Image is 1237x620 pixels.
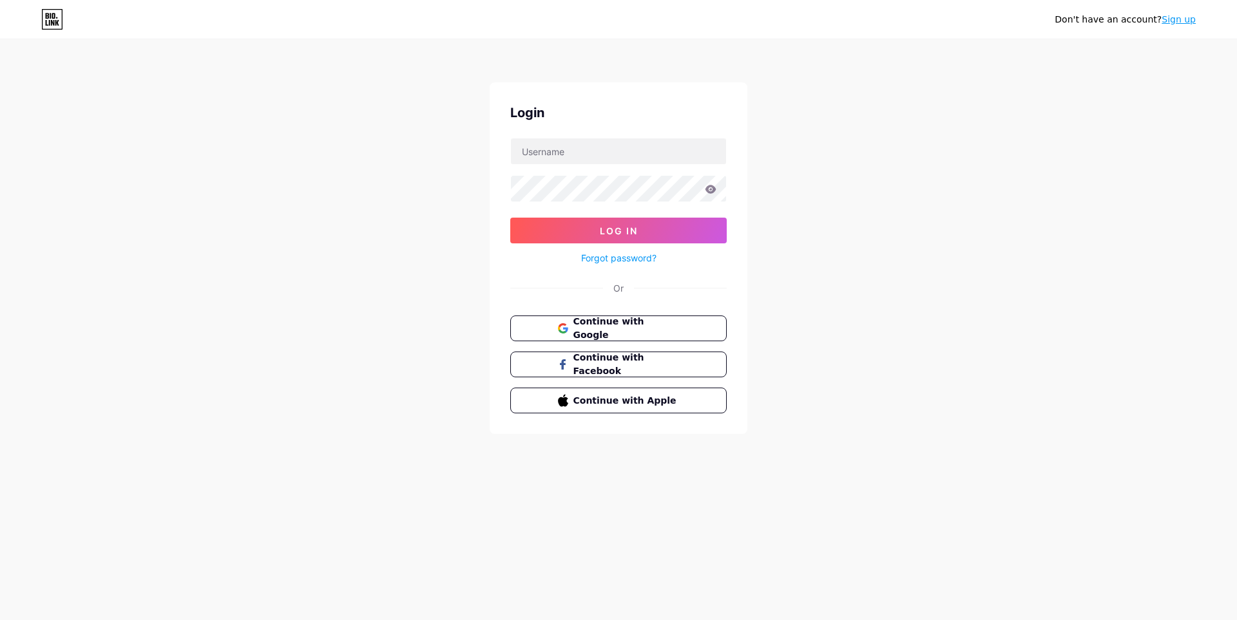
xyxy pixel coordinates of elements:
[573,394,680,408] span: Continue with Apple
[1162,14,1196,24] a: Sign up
[511,138,726,164] input: Username
[510,218,727,243] button: Log In
[510,352,727,377] button: Continue with Facebook
[573,351,680,378] span: Continue with Facebook
[510,388,727,413] button: Continue with Apple
[600,225,638,236] span: Log In
[510,103,727,122] div: Login
[581,251,657,265] a: Forgot password?
[613,281,624,295] div: Or
[1055,13,1196,26] div: Don't have an account?
[510,315,727,341] button: Continue with Google
[573,315,680,342] span: Continue with Google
